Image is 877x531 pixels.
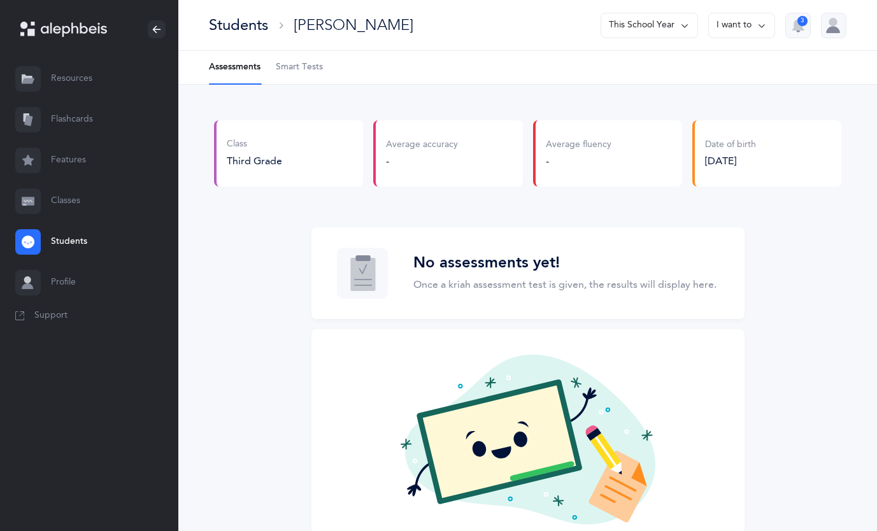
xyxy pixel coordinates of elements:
[294,15,413,36] div: [PERSON_NAME]
[601,13,698,38] button: This School Year
[386,154,458,168] div: -
[386,139,458,152] div: Average accuracy
[705,154,756,168] div: [DATE]
[227,155,282,167] span: Third Grade
[276,61,323,74] span: Smart Tests
[227,138,282,151] div: Class
[708,13,775,38] button: I want to
[34,309,68,322] span: Support
[227,154,282,168] button: Third Grade
[276,51,323,84] a: Smart Tests
[546,154,611,168] div: -
[413,254,717,273] h3: No assessments yet!
[797,16,808,26] div: 3
[785,13,811,38] button: 3
[413,277,717,292] p: Once a kriah assessment test is given, the results will display here.
[546,139,611,152] div: Average fluency
[705,139,756,152] div: Date of birth
[209,15,268,36] div: Students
